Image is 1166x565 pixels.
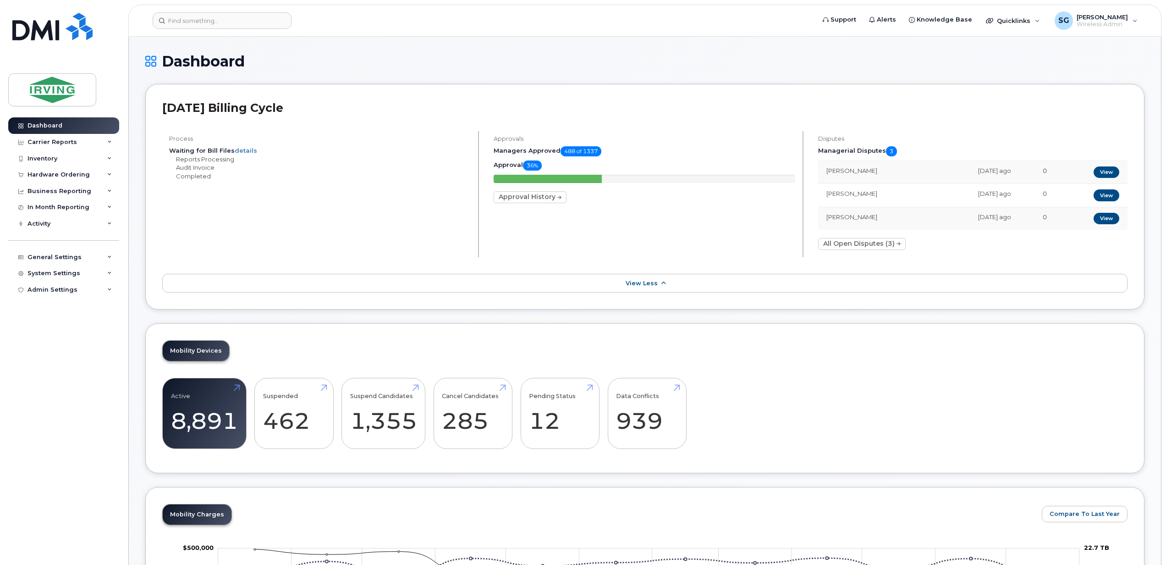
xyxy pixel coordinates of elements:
span: View Less [626,280,658,287]
span: 3 [886,146,897,156]
h5: Managerial Disputes [818,146,1127,156]
td: [PERSON_NAME] [818,207,935,230]
a: View [1094,166,1119,178]
h4: Process [169,135,470,142]
span: 488 of 1337 [561,146,601,156]
a: Suspend Candidates 1,355 [350,383,417,444]
g: $0 [183,544,214,551]
a: Mobility Devices [163,341,229,361]
h4: Disputes [818,135,1127,142]
a: Suspended 462 [263,383,325,444]
a: Active 8,891 [171,383,238,444]
a: Data Conflicts 939 [616,383,678,444]
td: [PERSON_NAME] [818,161,935,183]
tspan: $500,000 [183,544,214,551]
td: [DATE] ago [934,207,1019,230]
h4: Approvals [494,135,795,142]
a: Mobility Charges [163,504,231,525]
h1: Dashboard [145,53,1144,69]
a: details [235,147,257,154]
li: Reports Processing [169,155,470,164]
a: View [1094,213,1119,224]
h2: [DATE] Billing Cycle [162,101,1127,115]
td: 0 [1019,183,1055,206]
li: Audit Invoice [169,163,470,172]
a: View [1094,189,1119,201]
li: Waiting for Bill Files [169,146,470,155]
td: [DATE] ago [934,183,1019,206]
td: 0 [1019,161,1055,183]
a: Approval History [494,191,566,203]
a: Pending Status 12 [529,383,591,444]
button: Compare To Last Year [1042,506,1127,522]
tspan: 22.7 TB [1084,544,1109,551]
td: 0 [1019,207,1055,230]
h5: Approval [494,161,795,171]
td: [DATE] ago [934,161,1019,183]
li: Completed [169,172,470,181]
span: Compare To Last Year [1050,510,1120,518]
a: Cancel Candidates 285 [442,383,504,444]
td: [PERSON_NAME] [818,183,935,206]
h5: Managers Approved [494,146,795,156]
span: 36% [523,161,542,171]
a: All Open Disputes (3) [818,238,906,250]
